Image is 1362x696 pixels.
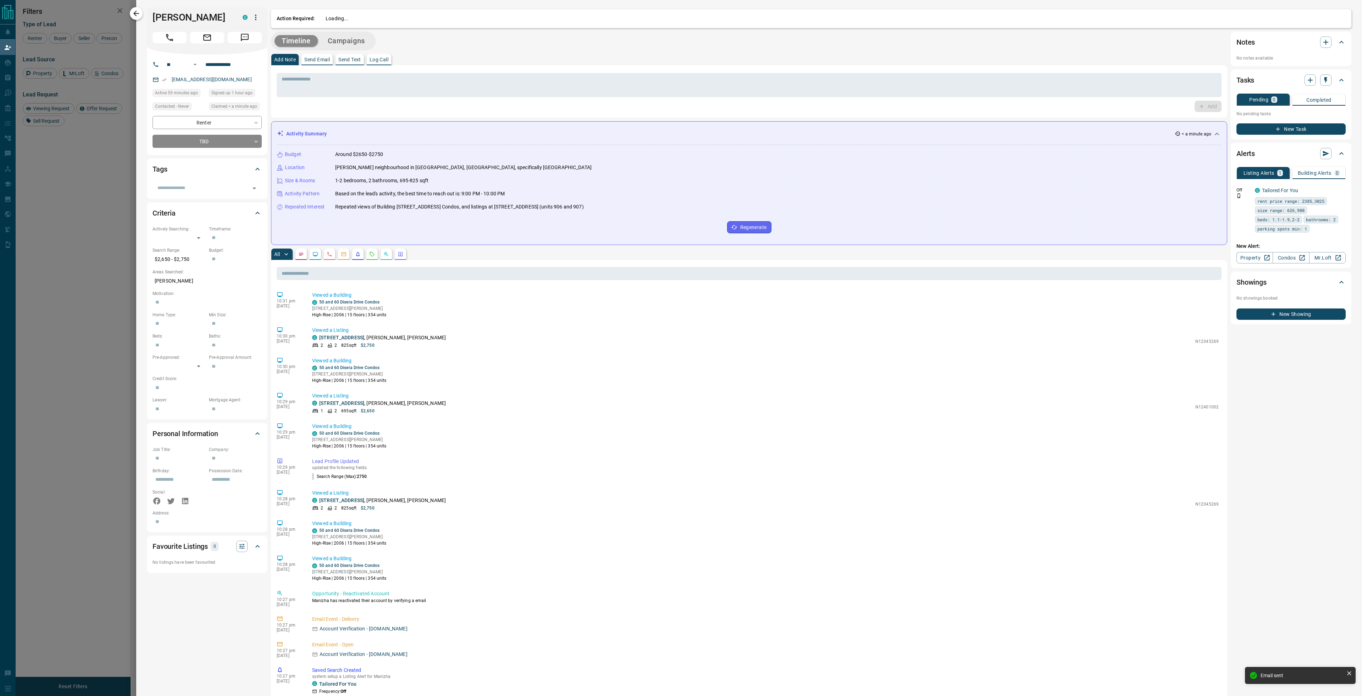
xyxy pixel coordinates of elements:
div: condos.ca [312,401,317,406]
div: Notes [1236,34,1346,51]
svg: Agent Actions [398,251,403,257]
p: updated the following fields: [312,465,1219,470]
h2: Alerts [1236,148,1255,159]
p: High-Rise | 2006 | 15 floors | 354 units [312,540,387,546]
p: Building Alerts [1298,171,1331,176]
p: N12401002 [1195,404,1219,410]
p: 0 [213,542,216,550]
p: , [PERSON_NAME], [PERSON_NAME] [319,334,446,341]
p: Mortgage Agent: [209,397,262,403]
p: [DATE] [277,628,301,633]
p: No listings have been favourited [153,559,262,566]
p: 10:29 pm [277,399,301,404]
p: $2,650 [361,408,375,414]
p: 10:27 pm [277,674,301,679]
svg: Emails [341,251,347,257]
p: Saved Search Created [312,667,1219,674]
p: Credit Score: [153,375,262,382]
p: Pending [1249,97,1268,102]
p: Birthday: [153,468,205,474]
span: Active 59 minutes ago [155,89,198,96]
span: beds: 1.1-1.9,2-2 [1257,216,1300,223]
a: Mr.Loft [1309,252,1346,263]
p: Manizha has reactivated their account by verifying a email [312,597,1219,604]
p: [DATE] [277,404,301,409]
p: 2 [321,342,323,349]
a: Tailored For You [1262,188,1298,193]
p: $2,750 [361,342,375,349]
a: [EMAIL_ADDRESS][DOMAIN_NAME] [172,77,252,82]
svg: Listing Alerts [355,251,361,257]
p: 10:31 pm [277,299,301,304]
p: 10:30 pm [277,334,301,339]
p: system setup a Listing Alert for Manizha [312,674,1219,679]
div: Criteria [153,205,262,222]
span: Claimed < a minute ago [211,103,257,110]
p: 10:30 pm [277,364,301,369]
p: Add Note [274,57,296,62]
p: High-Rise | 2006 | 15 floors | 354 units [312,575,387,581]
div: condos.ca [312,335,317,340]
p: [DATE] [277,304,301,308]
strong: Off [340,689,346,694]
button: Open [249,183,259,193]
div: condos.ca [312,528,317,533]
a: 50 and 60 Disera Drive Condos [319,365,380,370]
p: Repeated views of Building [STREET_ADDRESS] Condos, and listings at [STREET_ADDRESS] (units 906 a... [335,203,584,211]
p: Email Event - Delivery [312,616,1219,623]
h2: Tasks [1236,74,1254,86]
p: Around $2650-$2750 [335,151,383,158]
h2: Showings [1236,277,1267,288]
span: Signed up 1 hour ago [211,89,253,96]
p: $2,650 - $2,750 [153,254,205,265]
svg: Push Notification Only [1236,193,1241,198]
p: [STREET_ADDRESS][PERSON_NAME] [312,436,387,443]
p: Actively Searching: [153,226,205,232]
a: 50 and 60 Disera Drive Condos [319,431,380,436]
button: Regenerate [727,221,771,233]
p: 10:27 pm [277,623,301,628]
p: Viewed a Building [312,520,1219,527]
p: [DATE] [277,679,301,684]
a: 50 and 60 Disera Drive Condos [319,528,380,533]
p: 10:29 pm [277,430,301,435]
a: 50 and 60 Disera Drive Condos [319,563,380,568]
span: Contacted - Never [155,103,189,110]
div: Renter [153,116,262,129]
p: Viewed a Building [312,423,1219,430]
p: [STREET_ADDRESS][PERSON_NAME] [312,305,387,312]
p: 2 [334,505,337,511]
div: Sun Sep 14 2025 [209,102,262,112]
div: Tags [153,161,262,178]
p: Activity Summary [286,130,327,138]
p: Address: [153,510,262,516]
a: 50 and 60 Disera Drive Condos [319,300,380,305]
span: parking spots min: 1 [1257,225,1307,232]
svg: Opportunities [383,251,389,257]
p: Job Title: [153,446,205,453]
p: Viewed a Building [312,357,1219,364]
button: Campaigns [321,35,372,47]
p: 1 [321,408,323,414]
h2: Notes [1236,37,1255,48]
p: Budget [285,151,301,158]
button: New Showing [1236,308,1346,320]
p: Based on the lead's activity, the best time to reach out is: 9:00 PM - 10:00 PM [335,190,505,197]
p: Company: [209,446,262,453]
p: 10:27 pm [277,597,301,602]
p: 695 sqft [341,408,356,414]
div: Activity Summary< a minute ago [277,127,1221,140]
p: No showings booked [1236,295,1346,301]
span: bathrooms: 2 [1306,216,1336,223]
svg: Requests [369,251,375,257]
svg: Email Verified [162,77,167,82]
p: Pre-Approved: [153,354,205,361]
p: Viewed a Listing [312,392,1219,400]
svg: Calls [327,251,332,257]
p: [STREET_ADDRESS][PERSON_NAME] [312,534,387,540]
p: Areas Searched: [153,269,262,275]
p: N12345269 [1195,501,1219,507]
div: Favourite Listings0 [153,538,262,555]
h2: Tags [153,163,167,175]
p: Search Range: [153,247,205,254]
